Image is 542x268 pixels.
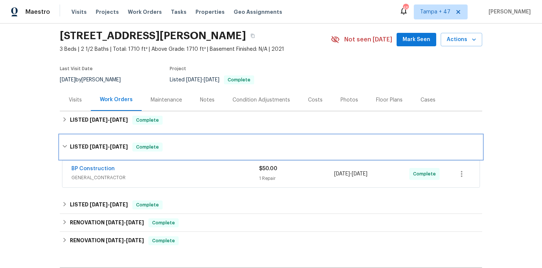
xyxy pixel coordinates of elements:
button: Copy Address [246,29,259,43]
span: [DATE] [126,220,144,225]
div: LISTED [DATE]-[DATE]Complete [60,196,482,214]
div: Photos [341,96,358,104]
span: Mark Seen [403,35,430,44]
span: Visits [71,8,87,16]
div: LISTED [DATE]-[DATE]Complete [60,135,482,159]
span: Actions [447,35,476,44]
span: 3 Beds | 2 1/2 Baths | Total: 1710 ft² | Above Grade: 1710 ft² | Basement Finished: N/A | 2021 [60,46,331,53]
span: Complete [133,116,162,124]
div: Visits [69,96,82,104]
h6: LISTED [70,200,128,209]
span: [DATE] [126,238,144,243]
span: Complete [413,170,439,178]
span: [DATE] [90,144,108,149]
span: Geo Assignments [234,8,282,16]
span: [DATE] [90,117,108,122]
span: GENERAL_CONTRACTOR [71,174,259,181]
span: - [106,220,144,225]
span: [DATE] [106,220,124,225]
span: [DATE] [60,77,76,82]
div: 1 Repair [259,175,334,182]
div: by [PERSON_NAME] [60,75,130,84]
span: Properties [195,8,225,16]
div: RENOVATION [DATE]-[DATE]Complete [60,232,482,250]
span: Not seen [DATE] [344,36,392,43]
div: 455 [403,4,408,12]
div: RENOVATION [DATE]-[DATE]Complete [60,214,482,232]
div: Condition Adjustments [232,96,290,104]
span: - [334,170,367,178]
span: Tampa + 47 [420,8,450,16]
span: [DATE] [110,117,128,122]
span: Complete [149,237,178,244]
div: LISTED [DATE]-[DATE]Complete [60,111,482,129]
span: Tasks [171,9,187,15]
h6: RENOVATION [70,236,144,245]
h6: LISTED [70,143,128,152]
div: Costs [308,96,323,104]
a: BP Construction [71,166,115,171]
div: Work Orders [100,96,133,103]
span: - [90,144,128,149]
h6: RENOVATION [70,218,144,227]
span: [DATE] [204,77,219,82]
div: Notes [200,96,215,104]
h6: LISTED [70,116,128,125]
span: $50.00 [259,166,277,171]
span: [DATE] [106,238,124,243]
span: Complete [133,201,162,209]
div: Cases [421,96,435,104]
span: - [90,117,128,122]
span: [DATE] [110,202,128,207]
span: - [106,238,144,243]
div: Floor Plans [376,96,403,104]
span: Maestro [25,8,50,16]
span: - [90,202,128,207]
button: Actions [441,33,482,47]
span: Complete [133,143,162,151]
span: Complete [149,219,178,227]
span: [PERSON_NAME] [486,8,531,16]
span: Last Visit Date [60,66,93,71]
span: [DATE] [186,77,202,82]
span: [DATE] [352,171,367,177]
div: Maintenance [151,96,182,104]
span: Project [170,66,186,71]
span: Complete [225,78,253,82]
button: Mark Seen [397,33,436,47]
span: Work Orders [128,8,162,16]
span: [DATE] [334,171,350,177]
span: - [186,77,219,82]
span: [DATE] [90,202,108,207]
span: Projects [96,8,119,16]
span: Listed [170,77,254,82]
span: [DATE] [110,144,128,149]
h2: [STREET_ADDRESS][PERSON_NAME] [60,32,246,40]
